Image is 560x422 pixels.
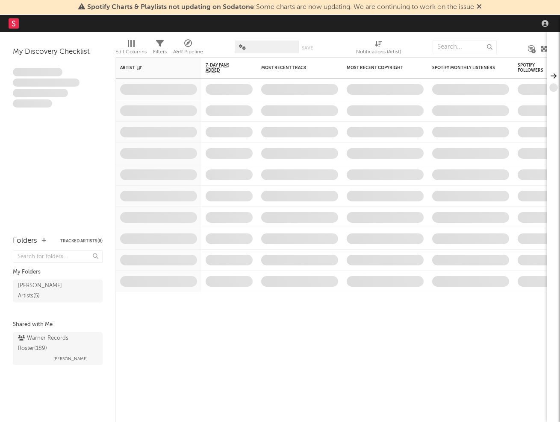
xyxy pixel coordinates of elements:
[13,320,103,330] div: Shared with Me
[432,65,496,70] div: Spotify Monthly Listeners
[13,47,103,57] div: My Discovery Checklist
[206,63,240,73] span: 7-Day Fans Added
[13,250,103,263] input: Search for folders...
[13,267,103,277] div: My Folders
[153,47,167,57] div: Filters
[115,36,147,61] div: Edit Columns
[347,65,411,70] div: Most Recent Copyright
[356,47,401,57] div: Notifications (Artist)
[18,333,95,354] div: Warner Records Roster ( 189 )
[518,63,548,73] div: Spotify Followers
[60,239,103,243] button: Tracked Artists(8)
[13,89,68,97] span: Praesent ac interdum
[120,65,184,70] div: Artist
[261,65,325,70] div: Most Recent Track
[13,99,52,108] span: Aliquam viverra
[302,46,313,50] button: Save
[13,68,62,76] span: Lorem ipsum dolor
[115,47,147,57] div: Edit Columns
[153,36,167,61] div: Filters
[13,79,80,87] span: Integer aliquet in purus et
[13,279,103,303] a: [PERSON_NAME] Artists(5)
[18,281,78,301] div: [PERSON_NAME] Artists ( 5 )
[433,41,497,53] input: Search...
[53,354,88,364] span: [PERSON_NAME]
[356,36,401,61] div: Notifications (Artist)
[87,4,474,11] span: : Some charts are now updating. We are continuing to work on the issue
[173,36,203,61] div: A&R Pipeline
[173,47,203,57] div: A&R Pipeline
[13,332,103,365] a: Warner Records Roster(189)[PERSON_NAME]
[477,4,482,11] span: Dismiss
[87,4,254,11] span: Spotify Charts & Playlists not updating on Sodatone
[13,236,37,246] div: Folders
